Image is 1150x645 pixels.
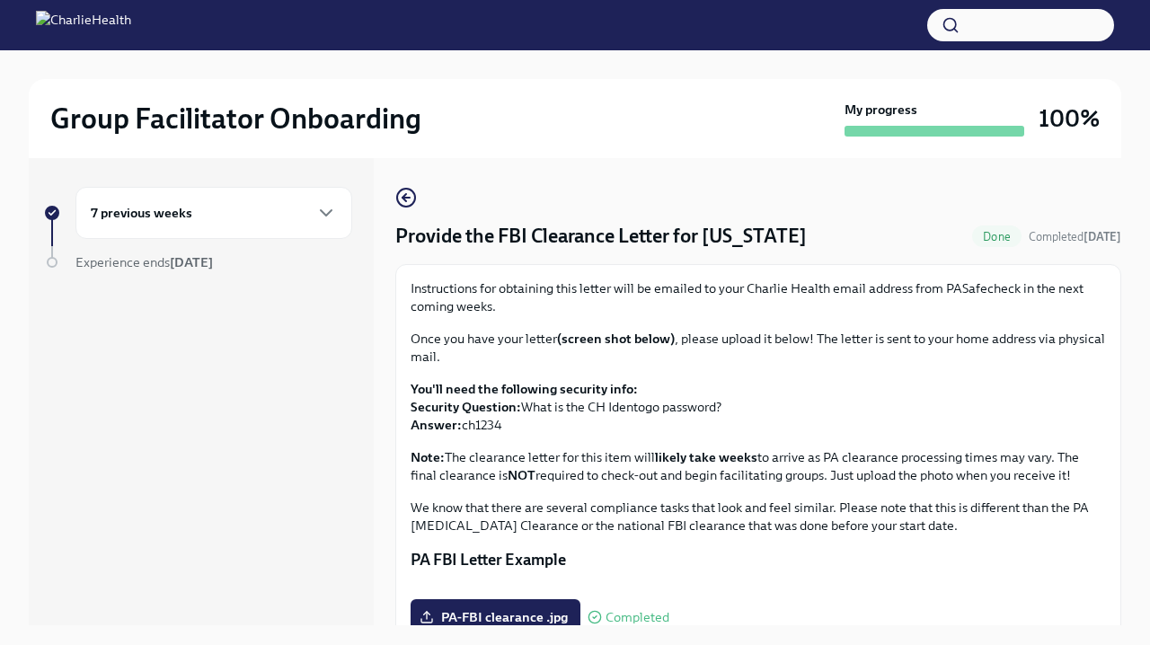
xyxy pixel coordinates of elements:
[395,223,807,250] h4: Provide the FBI Clearance Letter for [US_STATE]
[423,608,568,626] span: PA-FBI clearance .jpg
[411,399,521,415] strong: Security Question:
[655,449,757,465] strong: likely take weeks
[411,449,445,465] strong: Note:
[411,380,1106,434] p: What is the CH Identogo password? ch1234
[411,381,638,397] strong: You'll need the following security info:
[411,448,1106,484] p: The clearance letter for this item will to arrive as PA clearance processing times may vary. The ...
[411,417,462,433] strong: Answer:
[1029,230,1121,243] span: Completed
[606,611,669,624] span: Completed
[1084,230,1121,243] strong: [DATE]
[75,254,213,270] span: Experience ends
[75,187,352,239] div: 7 previous weeks
[170,254,213,270] strong: [DATE]
[36,11,131,40] img: CharlieHealth
[508,467,535,483] strong: NOT
[845,101,917,119] strong: My progress
[50,101,421,137] h2: Group Facilitator Onboarding
[411,279,1106,315] p: Instructions for obtaining this letter will be emailed to your Charlie Health email address from ...
[411,330,1106,366] p: Once you have your letter , please upload it below! The letter is sent to your home address via p...
[91,203,192,223] h6: 7 previous weeks
[1039,102,1100,135] h3: 100%
[557,331,675,347] strong: (screen shot below)
[411,499,1106,535] p: We know that there are several compliance tasks that look and feel similar. Please note that this...
[411,599,580,635] label: PA-FBI clearance .jpg
[1029,228,1121,245] span: July 7th, 2025 15:10
[411,549,1106,570] p: PA FBI Letter Example
[972,230,1022,243] span: Done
